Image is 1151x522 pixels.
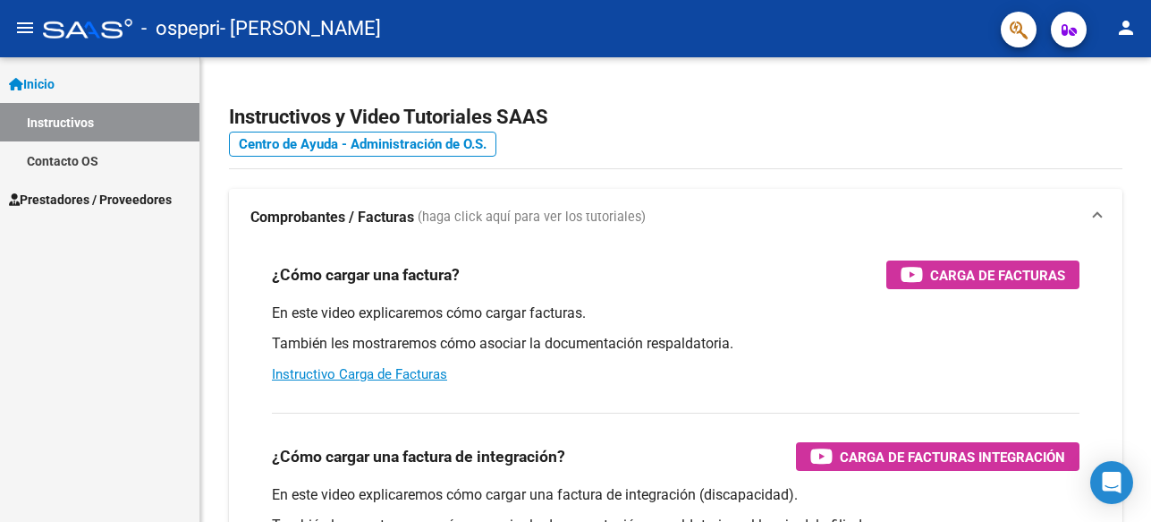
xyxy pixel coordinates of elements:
[272,304,1079,323] p: En este video explicaremos cómo cargar facturas.
[272,485,1079,505] p: En este video explicaremos cómo cargar una factura de integración (discapacidad).
[840,446,1065,468] span: Carga de Facturas Integración
[14,17,36,39] mat-icon: menu
[886,261,1079,289] button: Carga de Facturas
[272,262,460,287] h3: ¿Cómo cargar una factura?
[9,74,55,94] span: Inicio
[9,190,172,210] span: Prestadores / Proveedores
[229,132,496,157] a: Centro de Ayuda - Administración de O.S.
[1115,17,1137,39] mat-icon: person
[272,366,447,382] a: Instructivo Carga de Facturas
[418,208,646,227] span: (haga click aquí para ver los tutoriales)
[272,444,565,469] h3: ¿Cómo cargar una factura de integración?
[220,9,381,48] span: - [PERSON_NAME]
[229,189,1122,246] mat-expansion-panel-header: Comprobantes / Facturas (haga click aquí para ver los tutoriales)
[272,334,1079,354] p: También les mostraremos cómo asociar la documentación respaldatoria.
[141,9,220,48] span: - ospepri
[796,442,1079,471] button: Carga de Facturas Integración
[229,100,1122,134] h2: Instructivos y Video Tutoriales SAAS
[930,264,1065,287] span: Carga de Facturas
[250,208,414,227] strong: Comprobantes / Facturas
[1090,461,1133,504] div: Open Intercom Messenger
